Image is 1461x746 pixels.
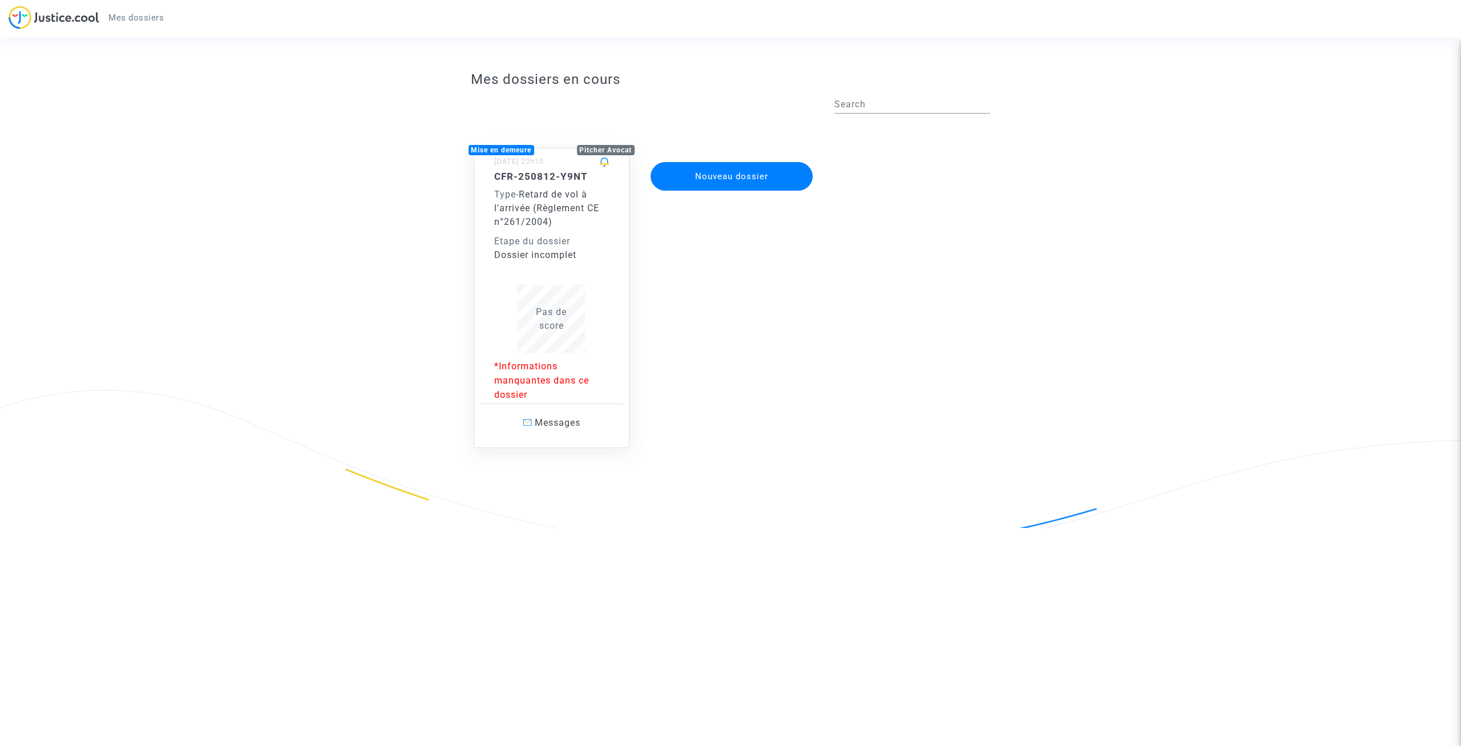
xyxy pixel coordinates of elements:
[494,359,610,402] p: *Informations manquantes dans ce dossier
[494,235,610,248] div: Etape du dossier
[494,248,610,262] div: Dossier incomplet
[480,404,624,442] a: Messages
[651,162,813,191] button: Nouveau dossier
[494,189,516,200] span: Type
[494,189,519,200] span: -
[9,6,99,29] img: jc-logo.svg
[535,417,580,428] span: Messages
[577,145,635,155] div: Pitcher Avocat
[469,145,535,155] div: Mise en demeure
[536,307,567,331] span: Pas de score
[494,157,544,166] small: [DATE] 22h15
[494,189,599,227] span: Retard de vol à l'arrivée (Règlement CE n°261/2004)
[462,125,641,449] a: Mise en demeurePitcher Avocat[DATE] 22h15CFR-250812-Y9NTType-Retard de vol à l'arrivée (Règlement...
[99,9,173,26] a: Mes dossiers
[471,71,991,88] h3: Mes dossiers en cours
[494,171,610,182] h5: CFR-250812-Y9NT
[649,155,814,166] a: Nouveau dossier
[108,13,164,23] span: Mes dossiers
